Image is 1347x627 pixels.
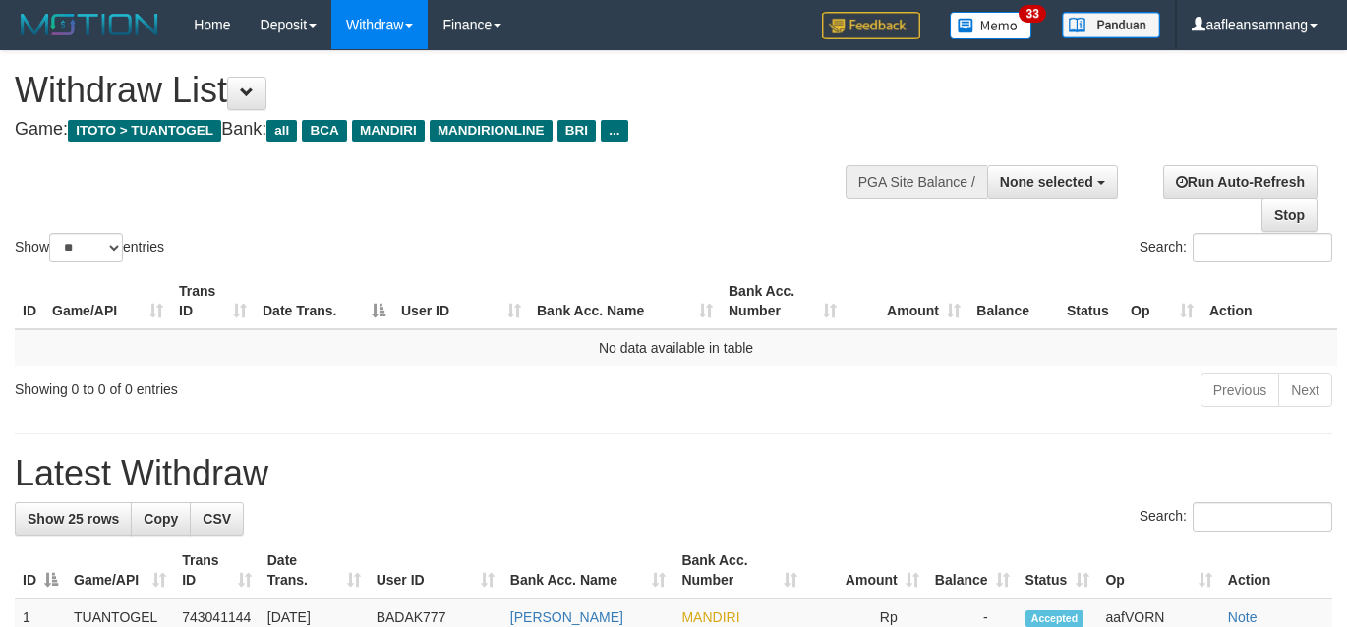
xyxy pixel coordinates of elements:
label: Show entries [15,233,164,262]
a: Show 25 rows [15,502,132,536]
th: Action [1201,273,1337,329]
th: Bank Acc. Number: activate to sort column ascending [673,542,805,598]
span: Show 25 rows [28,511,119,527]
th: Bank Acc. Name: activate to sort column ascending [502,542,674,598]
a: Run Auto-Refresh [1163,165,1318,199]
button: None selected [987,165,1118,199]
span: ITOTO > TUANTOGEL [68,120,221,142]
th: User ID: activate to sort column ascending [369,542,502,598]
span: MANDIRIONLINE [430,120,553,142]
a: Copy [131,502,191,536]
img: Feedback.jpg [822,12,920,39]
th: Date Trans.: activate to sort column ascending [260,542,369,598]
input: Search: [1193,502,1332,532]
span: MANDIRI [681,609,739,625]
a: Stop [1261,199,1318,232]
th: Balance: activate to sort column ascending [927,542,1018,598]
select: Showentries [49,233,123,262]
span: CSV [203,511,231,527]
th: Bank Acc. Name: activate to sort column ascending [529,273,721,329]
div: Showing 0 to 0 of 0 entries [15,371,547,399]
span: None selected [1000,174,1093,190]
th: Game/API: activate to sort column ascending [44,273,171,329]
th: Status [1059,273,1123,329]
th: Op: activate to sort column ascending [1123,273,1201,329]
span: 33 [1019,5,1045,23]
a: CSV [190,502,244,536]
span: BCA [302,120,346,142]
th: Action [1220,542,1332,598]
th: Date Trans.: activate to sort column descending [255,273,393,329]
th: Amount: activate to sort column ascending [845,273,968,329]
th: Status: activate to sort column ascending [1018,542,1098,598]
h1: Withdraw List [15,71,878,110]
a: Next [1278,373,1332,407]
input: Search: [1193,233,1332,262]
th: Balance [968,273,1059,329]
label: Search: [1140,233,1332,262]
th: ID [15,273,44,329]
th: Trans ID: activate to sort column ascending [171,273,255,329]
th: Game/API: activate to sort column ascending [66,542,174,598]
th: Op: activate to sort column ascending [1097,542,1219,598]
span: Accepted [1025,610,1084,627]
th: Trans ID: activate to sort column ascending [174,542,260,598]
span: Copy [144,511,178,527]
th: ID: activate to sort column descending [15,542,66,598]
label: Search: [1140,502,1332,532]
a: Note [1228,609,1258,625]
th: Amount: activate to sort column ascending [805,542,926,598]
span: all [266,120,297,142]
a: [PERSON_NAME] [510,609,623,625]
span: ... [601,120,627,142]
h1: Latest Withdraw [15,454,1332,493]
img: MOTION_logo.png [15,10,164,39]
th: User ID: activate to sort column ascending [393,273,529,329]
span: MANDIRI [352,120,425,142]
td: No data available in table [15,329,1337,366]
div: PGA Site Balance / [846,165,987,199]
h4: Game: Bank: [15,120,878,140]
img: panduan.png [1062,12,1160,38]
a: Previous [1201,373,1279,407]
th: Bank Acc. Number: activate to sort column ascending [721,273,845,329]
img: Button%20Memo.svg [950,12,1032,39]
span: BRI [557,120,596,142]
